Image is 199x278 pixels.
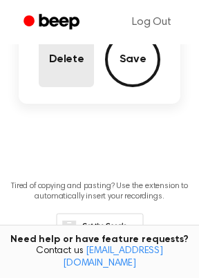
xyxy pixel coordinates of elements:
[105,32,160,87] button: Save Audio Record
[11,181,188,202] p: Tired of copying and pasting? Use the extension to automatically insert your recordings.
[63,246,163,268] a: [EMAIL_ADDRESS][DOMAIN_NAME]
[118,6,185,39] a: Log Out
[8,245,191,270] span: Contact us
[14,9,92,36] a: Beep
[39,32,94,87] button: Delete Audio Record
